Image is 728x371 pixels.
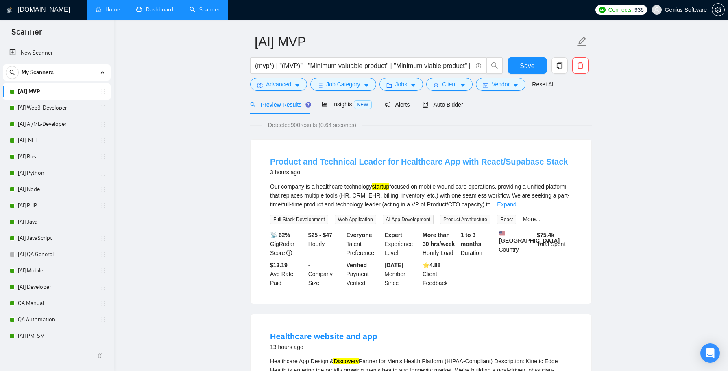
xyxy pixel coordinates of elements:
span: Full Stack Development [270,215,328,224]
span: info-circle [286,250,292,256]
b: [DATE] [384,262,403,268]
span: holder [100,186,107,193]
a: Expand [497,201,516,208]
a: searchScanner [190,6,220,13]
button: folderJobscaret-down [379,78,423,91]
a: [AI] Web3-Developer [18,100,95,116]
a: [AI] QA General [18,246,95,263]
a: Reset All [532,80,554,89]
span: Advanced [266,80,291,89]
input: Search Freelance Jobs... [255,61,472,71]
span: AI App Development [383,215,434,224]
li: New Scanner [3,45,111,61]
span: Auto Bidder [423,101,463,108]
span: holder [100,219,107,225]
span: holder [100,251,107,258]
span: user [433,82,439,88]
button: setting [712,3,725,16]
b: Everyone [347,232,372,238]
button: settingAdvancedcaret-down [250,78,307,91]
div: 3 hours ago [270,167,568,177]
a: homeHome [96,6,120,13]
span: caret-down [294,82,300,88]
button: search [486,57,503,74]
span: Alerts [385,101,410,108]
a: Healthcare website and app [270,332,377,341]
span: Jobs [395,80,408,89]
button: Save [508,57,547,74]
img: logo [7,4,13,17]
a: [AI] AI/ML-Developer [18,116,95,132]
div: Experience Level [383,231,421,257]
span: Preview Results [250,101,309,108]
a: QA Automation [18,312,95,328]
span: holder [100,300,107,307]
button: userClientcaret-down [426,78,473,91]
span: Connects: [608,5,633,14]
a: [AI] MVP [18,83,95,100]
button: copy [551,57,568,74]
b: $25 - $47 [308,232,332,238]
button: barsJob Categorycaret-down [310,78,376,91]
span: search [6,70,18,75]
a: [AI] JavaScript [18,230,95,246]
span: setting [712,7,724,13]
span: holder [100,333,107,339]
a: [AI] PHP [18,198,95,214]
span: caret-down [410,82,416,88]
img: 🇺🇸 [499,231,505,236]
b: Expert [384,232,402,238]
span: double-left [97,352,105,360]
span: notification [385,102,390,108]
span: holder [100,284,107,290]
div: Talent Preference [345,231,383,257]
div: GigRadar Score [268,231,307,257]
span: search [487,62,502,69]
a: [AI] Python [18,165,95,181]
span: Detected 900 results (0.64 seconds) [262,121,362,130]
div: Country [497,231,536,257]
input: Scanner name... [255,31,575,52]
span: holder [100,154,107,160]
b: $ 75.4k [537,232,554,238]
span: Insights [322,101,371,108]
span: Save [520,61,534,71]
button: idcardVendorcaret-down [476,78,525,91]
span: caret-down [364,82,369,88]
div: 13 hours ago [270,342,377,352]
a: New Scanner [9,45,104,61]
a: QA Manual [18,295,95,312]
b: ⭐️ 4.88 [423,262,440,268]
span: NEW [354,100,372,109]
span: React [497,215,516,224]
span: info-circle [476,63,481,68]
span: ... [491,201,496,208]
span: holder [100,137,107,144]
div: Hourly [307,231,345,257]
span: Web Application [335,215,376,224]
span: copy [552,62,567,69]
b: 1 to 3 months [461,232,482,247]
span: holder [100,316,107,323]
mark: startup [372,183,390,190]
button: search [6,66,19,79]
span: holder [100,202,107,209]
span: caret-down [460,82,466,88]
div: Company Size [307,261,345,288]
div: Avg Rate Paid [268,261,307,288]
a: [AI] Developer [18,279,95,295]
span: search [250,102,256,108]
span: My Scanners [22,64,54,81]
b: $13.19 [270,262,288,268]
span: bars [317,82,323,88]
button: delete [572,57,589,74]
b: Verified [347,262,367,268]
a: [AI] PM, SM [18,328,95,344]
b: More than 30 hrs/week [423,232,455,247]
div: Payment Verified [345,261,383,288]
span: holder [100,235,107,241]
span: holder [100,88,107,95]
img: upwork-logo.png [599,7,606,13]
span: Vendor [492,80,510,89]
span: Scanner [5,26,48,43]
